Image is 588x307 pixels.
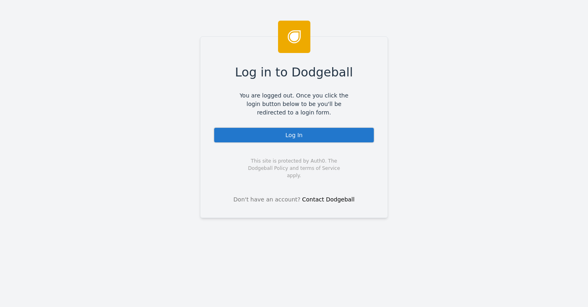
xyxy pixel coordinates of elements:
[213,127,375,143] div: Log In
[235,63,353,81] span: Log in to Dodgeball
[234,195,301,204] span: Don't have an account?
[241,157,347,179] span: This site is protected by Auth0. The Dodgeball Policy and terms of Service apply.
[302,196,355,203] a: Contact Dodgeball
[234,91,354,117] span: You are logged out. Once you click the login button below to be you'll be redirected to a login f...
